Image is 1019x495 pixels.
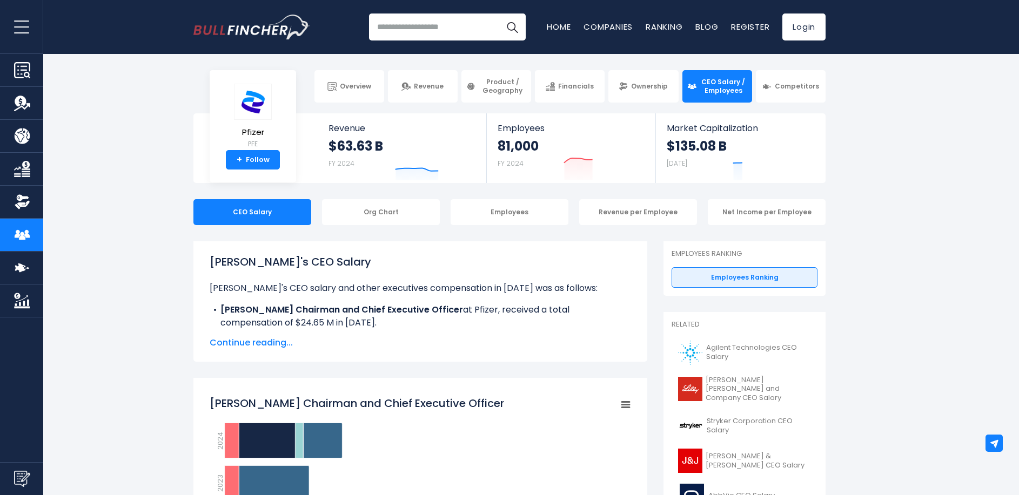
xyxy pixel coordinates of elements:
span: [PERSON_NAME] & [PERSON_NAME] CEO Salary [706,452,811,470]
span: Ownership [631,82,668,91]
a: Blog [695,21,718,32]
a: Employees Ranking [672,267,817,288]
div: Revenue per Employee [579,199,697,225]
img: Bullfincher logo [193,15,310,39]
a: [PERSON_NAME] [PERSON_NAME] and Company CEO Salary [672,373,817,406]
span: Competitors [775,82,819,91]
span: Product / Geography [479,78,526,94]
strong: $63.63 B [329,138,383,154]
a: Agilent Technologies CEO Salary [672,338,817,368]
strong: 81,000 [498,138,539,154]
a: Stryker Corporation CEO Salary [672,411,817,440]
a: Register [731,21,769,32]
span: Financials [558,82,594,91]
span: [PERSON_NAME] [PERSON_NAME] and Company CEO Salary [706,376,811,403]
span: Stryker Corporation CEO Salary [707,417,811,435]
span: Market Capitalization [667,123,814,133]
a: Go to homepage [193,15,310,39]
a: Ranking [646,21,682,32]
a: CEO Salary / Employees [682,70,752,103]
img: SYK logo [678,413,703,438]
span: CEO Salary / Employees [700,78,747,94]
small: FY 2024 [498,159,524,168]
div: Net Income per Employee [708,199,826,225]
a: Competitors [756,70,826,103]
text: 2024 [215,432,225,450]
small: PFE [234,139,272,149]
a: [PERSON_NAME] & [PERSON_NAME] CEO Salary [672,446,817,476]
h1: [PERSON_NAME]'s CEO Salary [210,254,631,270]
div: Org Chart [322,199,440,225]
a: +Follow [226,150,280,169]
span: Pfizer [234,128,272,137]
span: Employees [498,123,644,133]
span: Continue reading... [210,336,631,349]
a: Employees 81,000 FY 2024 [487,113,655,183]
p: [PERSON_NAME]'s CEO salary and other executives compensation in [DATE] was as follows: [210,282,631,295]
button: Search [499,13,526,40]
a: Home [547,21,571,32]
a: Market Capitalization $135.08 B [DATE] [656,113,824,183]
small: [DATE] [667,159,687,168]
a: Revenue $63.63 B FY 2024 [318,113,487,183]
a: Login [782,13,826,40]
span: Revenue [329,123,476,133]
strong: + [237,155,242,165]
div: Employees [451,199,568,225]
img: LLY logo [678,377,702,401]
a: Pfizer PFE [233,83,272,151]
text: 2023 [215,474,225,492]
img: A logo [678,341,703,365]
a: Overview [314,70,384,103]
b: [PERSON_NAME] Chairman and Chief Executive Officer [220,303,463,316]
img: JNJ logo [678,449,702,473]
div: CEO Salary [193,199,311,225]
a: Companies [584,21,633,32]
span: Agilent Technologies CEO Salary [706,343,811,362]
a: Financials [535,70,605,103]
a: Revenue [388,70,458,103]
p: Employees Ranking [672,249,817,259]
span: Revenue [414,82,444,91]
tspan: [PERSON_NAME] Chairman and Chief Executive Officer [210,396,504,411]
small: FY 2024 [329,159,354,168]
a: Ownership [608,70,678,103]
a: Product / Geography [461,70,531,103]
li: at Pfizer, received a total compensation of $24.65 M in [DATE]. [210,303,631,329]
strong: $135.08 B [667,138,727,154]
span: Overview [340,82,371,91]
img: Ownership [14,194,30,210]
p: Related [672,320,817,329]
